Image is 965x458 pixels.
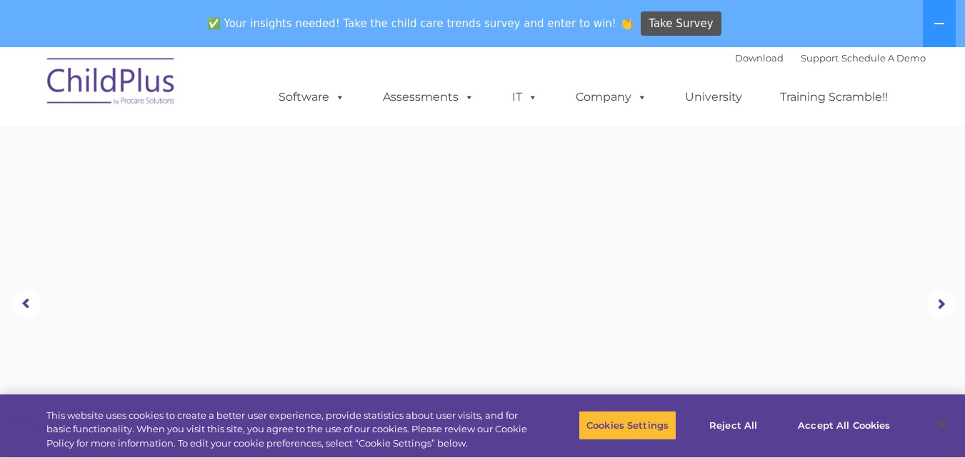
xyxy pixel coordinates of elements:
[689,410,778,440] button: Reject All
[671,83,756,111] a: University
[46,409,531,451] div: This website uses cookies to create a better user experience, provide statistics about user visit...
[641,11,721,36] a: Take Survey
[579,410,676,440] button: Cookies Settings
[264,83,359,111] a: Software
[735,52,926,64] font: |
[766,83,902,111] a: Training Scramble!!
[40,48,183,119] img: ChildPlus by Procare Solutions
[841,52,926,64] a: Schedule A Demo
[201,9,639,37] span: ✅ Your insights needed! Take the child care trends survey and enter to win! 👏
[498,83,552,111] a: IT
[561,83,661,111] a: Company
[369,83,489,111] a: Assessments
[790,410,898,440] button: Accept All Cookies
[801,52,839,64] a: Support
[649,11,713,36] span: Take Survey
[735,52,784,64] a: Download
[926,409,958,441] button: Close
